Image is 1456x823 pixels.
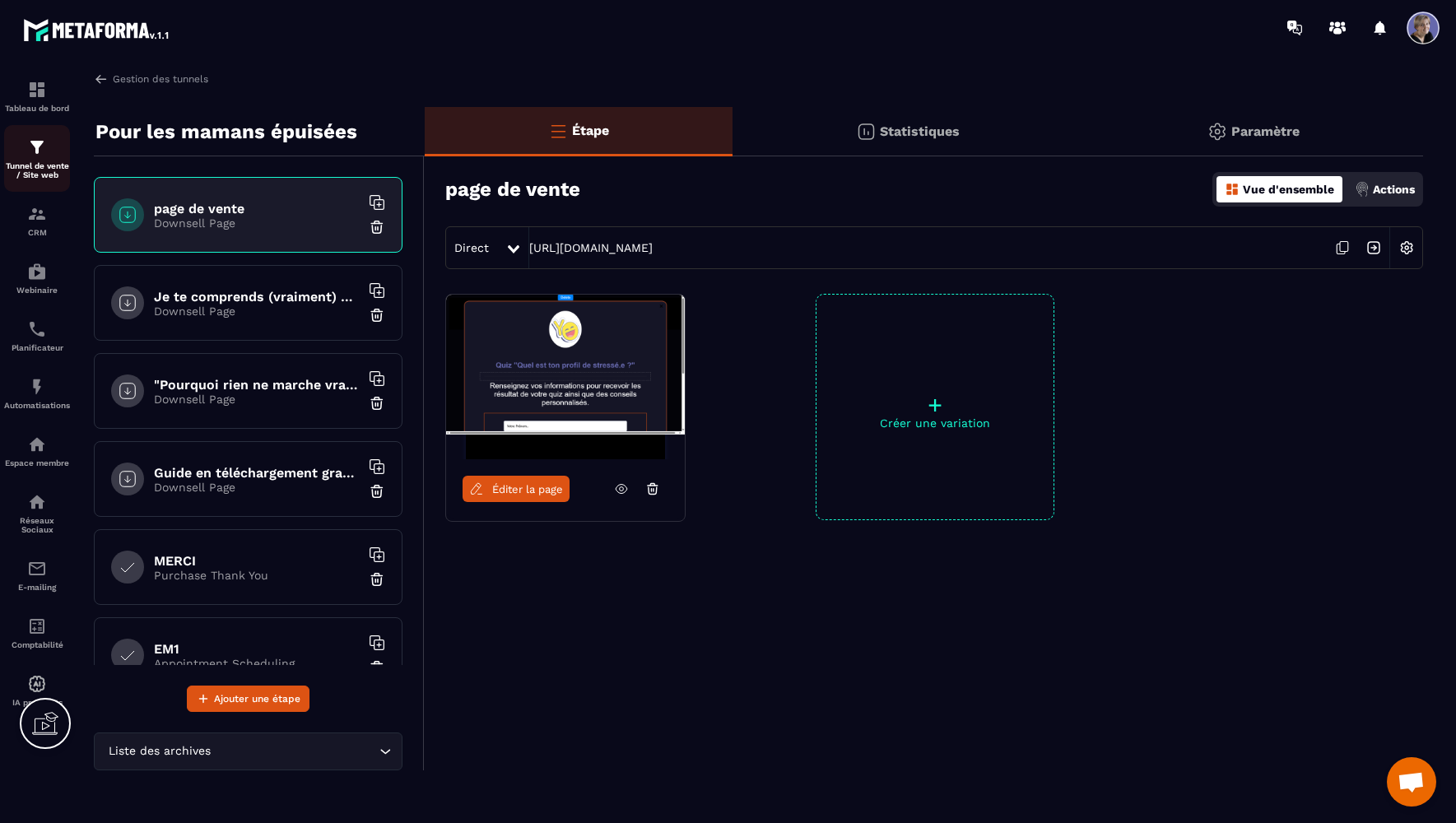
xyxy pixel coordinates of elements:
a: schedulerschedulerPlanificateur [4,307,70,365]
a: Ouvrir le chat [1387,757,1436,807]
p: Paramètre [1231,123,1300,139]
a: formationformationCRM [4,192,70,249]
img: automations [27,674,47,694]
a: accountantaccountantComptabilité [4,604,70,662]
img: trash [369,483,385,500]
input: Search for option [214,742,375,760]
img: accountant [27,616,47,636]
img: formation [27,204,47,224]
img: automations [27,435,47,454]
img: arrow-next.bcc2205e.svg [1358,232,1389,263]
img: stats.20deebd0.svg [856,122,876,142]
a: formationformationTunnel de vente / Site web [4,125,70,192]
a: social-networksocial-networkRéseaux Sociaux [4,480,70,546]
p: + [816,393,1054,416]
a: emailemailE-mailing [4,546,70,604]
span: Ajouter une étape [214,690,300,707]
img: logo [23,15,171,44]
h6: MERCI [154,553,360,569]
img: trash [369,659,385,676]
p: Espace membre [4,458,70,467]
p: Actions [1373,183,1415,196]
img: setting-gr.5f69749f.svg [1207,122,1227,142]
p: Tableau de bord [4,104,70,113]
span: Direct [454,241,489,254]
img: formation [27,137,47,157]
img: setting-w.858f3a88.svg [1391,232,1422,263]
p: Downsell Page [154,393,360,406]
h6: page de vente [154,201,360,216]
h6: Je te comprends (vraiment) copy [154,289,360,305]
img: social-network [27,492,47,512]
p: IA prospects [4,698,70,707]
img: trash [369,395,385,411]
span: Éditer la page [492,483,563,495]
a: automationsautomationsEspace membre [4,422,70,480]
img: scheduler [27,319,47,339]
img: image [446,295,685,459]
a: automationsautomationsWebinaire [4,249,70,307]
p: Downsell Page [154,481,360,494]
a: automationsautomationsAutomatisations [4,365,70,422]
img: automations [27,377,47,397]
p: Planificateur [4,343,70,352]
p: Webinaire [4,286,70,295]
p: Créer une variation [816,416,1054,430]
p: Statistiques [880,123,960,139]
img: email [27,559,47,579]
img: dashboard-orange.40269519.svg [1225,182,1240,197]
img: arrow [94,72,109,86]
p: Vue d'ensemble [1243,183,1334,196]
p: Étape [572,123,609,138]
p: Automatisations [4,401,70,410]
a: Gestion des tunnels [94,72,208,86]
h6: Guide en téléchargement gratuit [154,465,360,481]
p: Comptabilité [4,640,70,649]
img: actions.d6e523a2.png [1355,182,1370,197]
p: Appointment Scheduling [154,657,360,670]
div: Search for option [94,732,402,770]
button: Ajouter une étape [187,686,309,712]
p: E-mailing [4,583,70,592]
img: trash [369,307,385,323]
p: Downsell Page [154,305,360,318]
p: Réseaux Sociaux [4,516,70,534]
img: automations [27,262,47,281]
img: bars-o.4a397970.svg [548,121,568,141]
h6: "Pourquoi rien ne marche vraiment" [154,377,360,393]
img: trash [369,571,385,588]
img: trash [369,219,385,235]
p: Downsell Page [154,216,360,230]
p: CRM [4,228,70,237]
p: Tunnel de vente / Site web [4,161,70,179]
p: Pour les mamans épuisées [95,115,357,148]
a: Éditer la page [463,476,570,502]
h6: EM1 [154,641,360,657]
span: Liste des archives [105,742,214,760]
h3: page de vente [445,178,580,201]
a: formationformationTableau de bord [4,67,70,125]
p: Purchase Thank You [154,569,360,582]
a: [URL][DOMAIN_NAME] [529,241,653,254]
img: formation [27,80,47,100]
